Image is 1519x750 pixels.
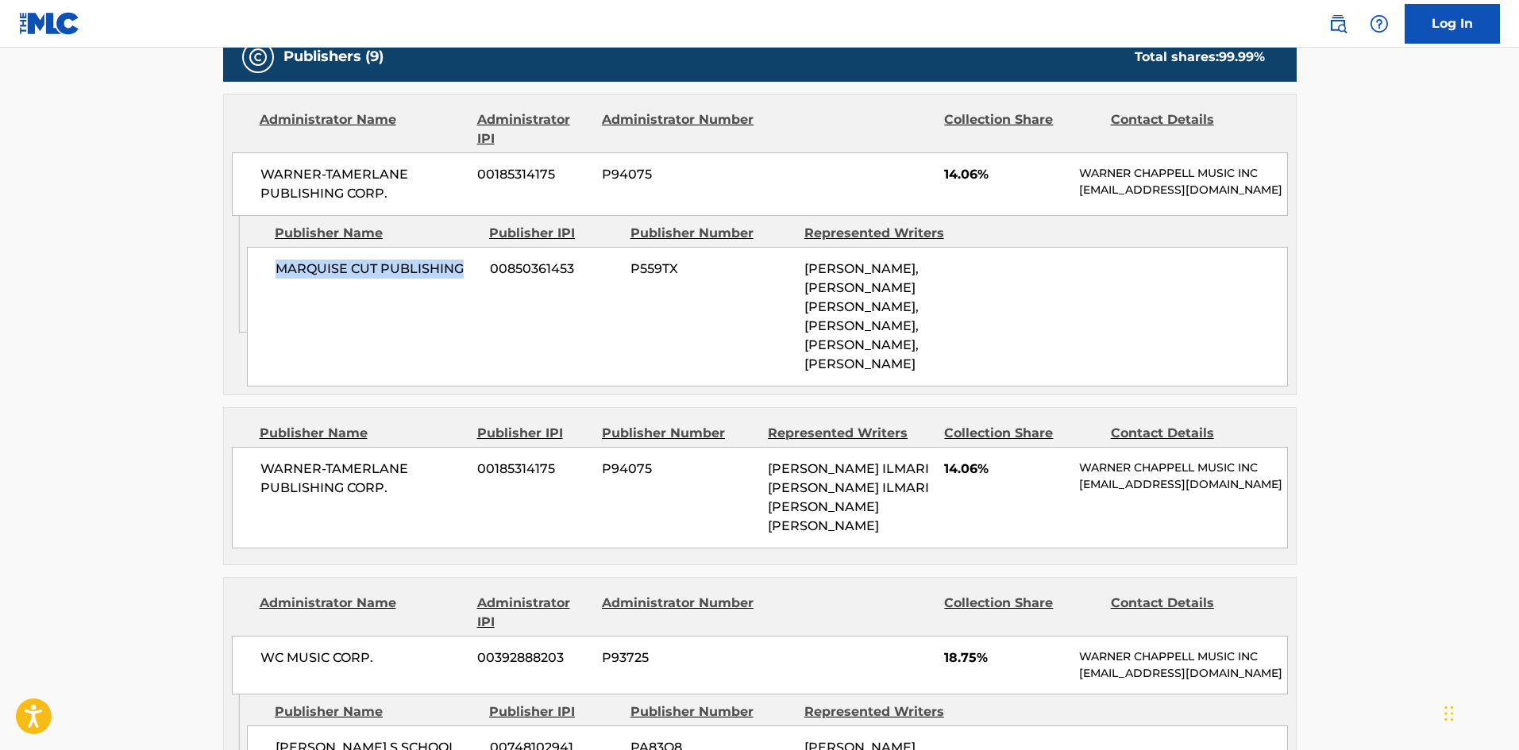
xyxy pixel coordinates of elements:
[1111,424,1265,443] div: Contact Details
[630,260,792,279] span: P559TX
[602,648,756,667] span: P93725
[489,224,619,243] div: Publisher IPI
[249,48,268,67] img: Publishers
[944,648,1067,667] span: 18.75%
[283,48,384,66] h5: Publishers (9)
[260,648,466,667] span: WC MUSIC CORP.
[19,12,80,35] img: MLC Logo
[804,261,919,371] span: [PERSON_NAME], [PERSON_NAME] [PERSON_NAME], [PERSON_NAME], [PERSON_NAME], [PERSON_NAME]
[1363,8,1395,40] div: Help
[630,702,792,721] div: Publisher Number
[602,110,756,148] div: Administrator Number
[1079,665,1286,682] p: [EMAIL_ADDRESS][DOMAIN_NAME]
[768,424,932,443] div: Represented Writers
[477,648,590,667] span: 00392888203
[477,460,590,479] span: 00185314175
[944,424,1098,443] div: Collection Share
[477,424,590,443] div: Publisher IPI
[1111,110,1265,148] div: Contact Details
[1079,648,1286,665] p: WARNER CHAPPELL MUSIC INC
[275,224,477,243] div: Publisher Name
[1079,460,1286,476] p: WARNER CHAPPELL MUSIC INC
[1135,48,1265,67] div: Total shares:
[804,224,966,243] div: Represented Writers
[1322,8,1354,40] a: Public Search
[260,165,466,203] span: WARNER-TAMERLANE PUBLISHING CORP.
[489,702,619,721] div: Publisher IPI
[260,460,466,498] span: WARNER-TAMERLANE PUBLISHING CORP.
[944,460,1067,479] span: 14.06%
[477,110,590,148] div: Administrator IPI
[1444,690,1454,737] div: Drag
[490,260,619,279] span: 00850361453
[1219,49,1265,64] span: 99.99 %
[602,594,756,632] div: Administrator Number
[768,461,929,533] span: [PERSON_NAME] ILMARI [PERSON_NAME] ILMARI [PERSON_NAME] [PERSON_NAME]
[1370,14,1389,33] img: help
[1079,165,1286,182] p: WARNER CHAPPELL MUSIC INC
[260,110,465,148] div: Administrator Name
[1405,4,1500,44] a: Log In
[275,702,477,721] div: Publisher Name
[260,424,465,443] div: Publisher Name
[260,594,465,632] div: Administrator Name
[1328,14,1347,33] img: search
[602,424,756,443] div: Publisher Number
[630,224,792,243] div: Publisher Number
[944,110,1098,148] div: Collection Share
[477,165,590,184] span: 00185314175
[1440,674,1519,750] iframe: Chat Widget
[1079,182,1286,198] p: [EMAIL_ADDRESS][DOMAIN_NAME]
[1111,594,1265,632] div: Contact Details
[602,460,756,479] span: P94075
[1079,476,1286,493] p: [EMAIL_ADDRESS][DOMAIN_NAME]
[804,702,966,721] div: Represented Writers
[477,594,590,632] div: Administrator IPI
[944,594,1098,632] div: Collection Share
[602,165,756,184] span: P94075
[276,260,478,279] span: MARQUISE CUT PUBLISHING
[944,165,1067,184] span: 14.06%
